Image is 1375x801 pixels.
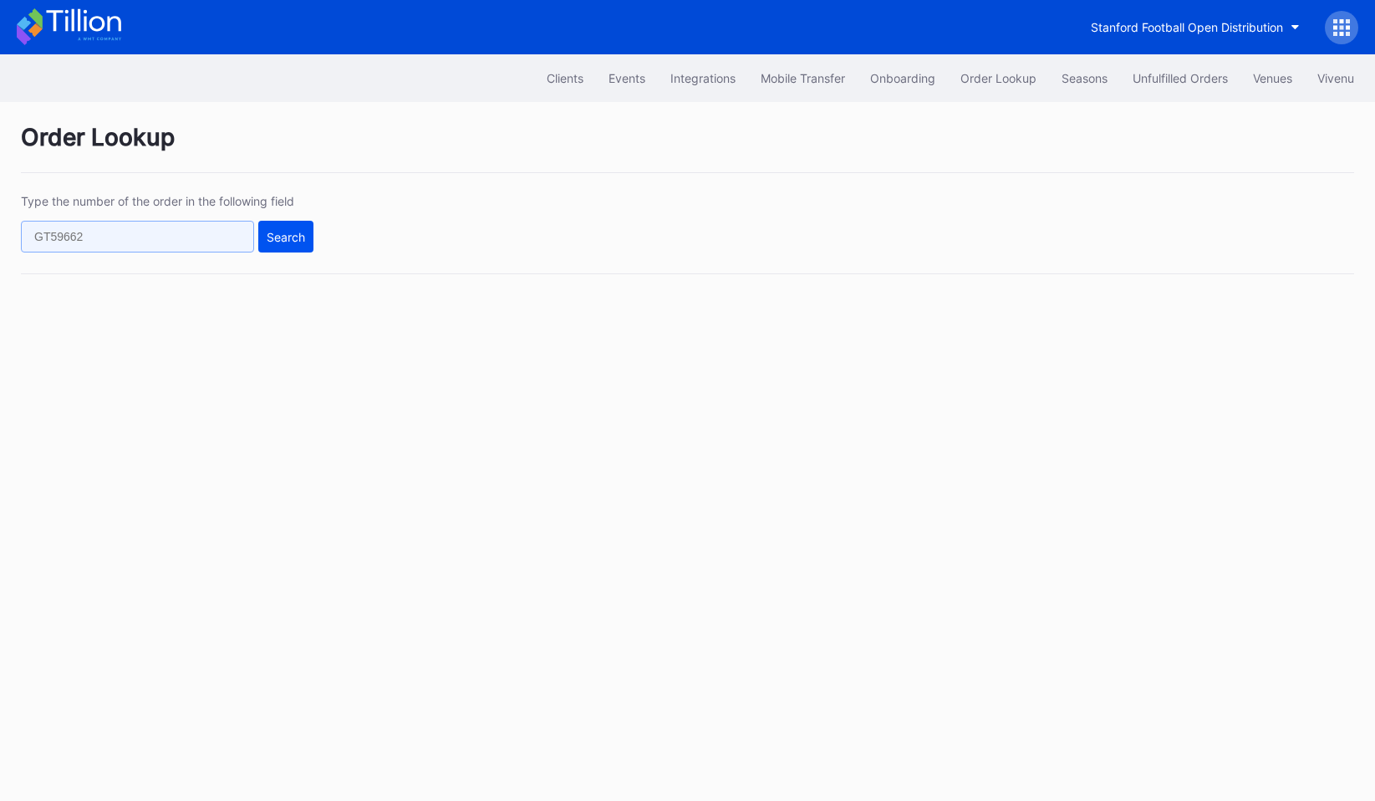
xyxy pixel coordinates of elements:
[761,71,845,85] div: Mobile Transfer
[1317,71,1354,85] div: Vivenu
[960,71,1036,85] div: Order Lookup
[1078,12,1312,43] button: Stanford Football Open Distribution
[1120,63,1240,94] button: Unfulfilled Orders
[267,230,305,244] div: Search
[609,71,645,85] div: Events
[21,194,313,208] div: Type the number of the order in the following field
[1049,63,1120,94] button: Seasons
[21,221,254,253] input: GT59662
[948,63,1049,94] button: Order Lookup
[670,71,736,85] div: Integrations
[258,221,313,253] button: Search
[21,123,1354,173] div: Order Lookup
[534,63,596,94] button: Clients
[870,71,935,85] div: Onboarding
[858,63,948,94] button: Onboarding
[748,63,858,94] button: Mobile Transfer
[547,71,583,85] div: Clients
[1133,71,1228,85] div: Unfulfilled Orders
[1240,63,1305,94] button: Venues
[1305,63,1367,94] button: Vivenu
[658,63,748,94] button: Integrations
[1062,71,1108,85] div: Seasons
[1253,71,1292,85] div: Venues
[1091,20,1283,34] div: Stanford Football Open Distribution
[596,63,658,94] button: Events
